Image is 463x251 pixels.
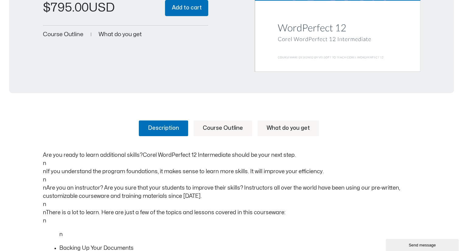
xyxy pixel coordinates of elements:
a: Course Outline [43,32,83,37]
span: $ [43,2,51,14]
a: Description [139,120,188,136]
bdi: 795.00 [43,2,89,14]
a: What do you get [99,32,142,37]
iframe: chat widget [386,238,460,251]
a: What do you get [258,120,319,136]
a: Course Outline [194,120,252,136]
p: Are you ready to learn additional skills?Corel WordPerfect 12 Intermediate should be your next st... [43,151,420,225]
